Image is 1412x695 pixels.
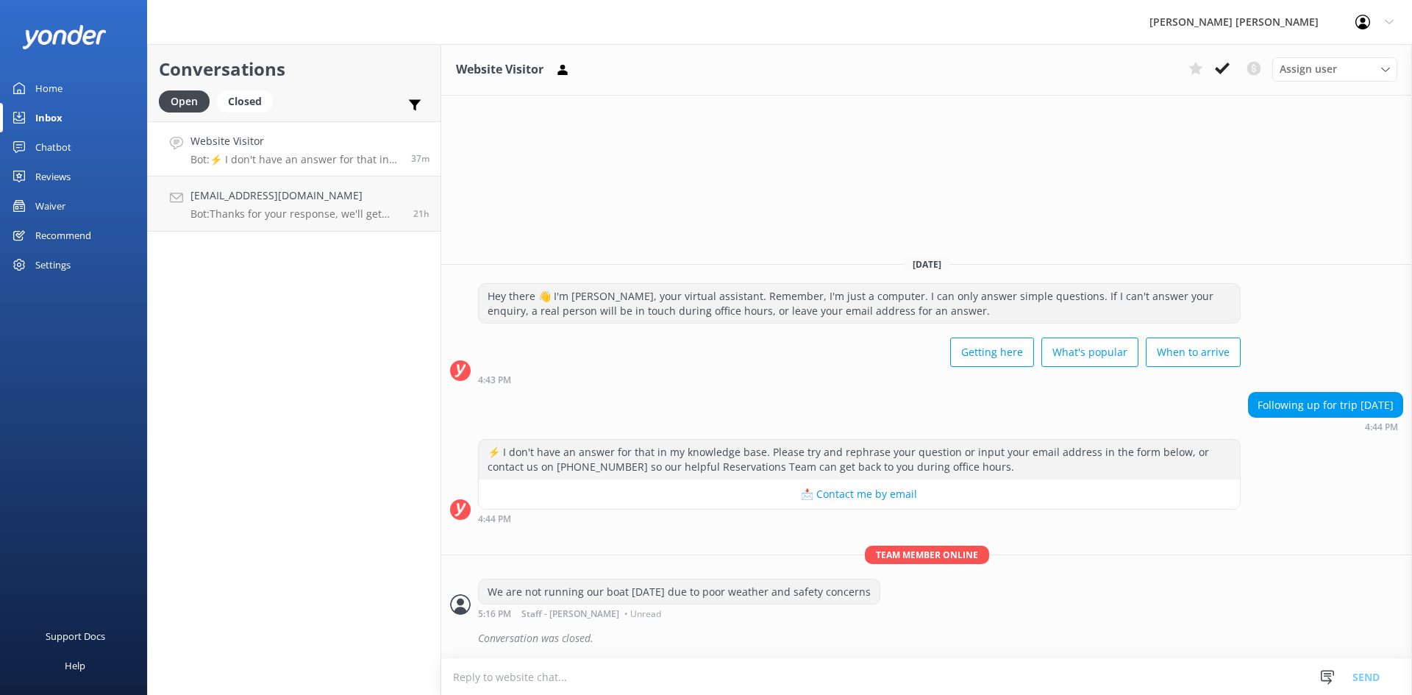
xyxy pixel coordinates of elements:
[413,207,429,220] span: Sep 19 2025 07:35pm (UTC +12:00) Pacific/Auckland
[1146,338,1241,367] button: When to arrive
[217,90,273,113] div: Closed
[478,513,1241,524] div: Sep 20 2025 04:44pm (UTC +12:00) Pacific/Auckland
[159,55,429,83] h2: Conversations
[35,191,65,221] div: Waiver
[411,152,429,165] span: Sep 20 2025 04:44pm (UTC +12:00) Pacific/Auckland
[35,103,63,132] div: Inbox
[478,515,511,524] strong: 4:44 PM
[190,133,400,149] h4: Website Visitor
[456,60,543,79] h3: Website Visitor
[479,440,1240,479] div: ⚡ I don't have an answer for that in my knowledge base. Please try and rephrase your question or ...
[1248,421,1403,432] div: Sep 20 2025 04:44pm (UTC +12:00) Pacific/Auckland
[35,162,71,191] div: Reviews
[190,153,400,166] p: Bot: ⚡ I don't have an answer for that in my knowledge base. Please try and rephrase your questio...
[478,374,1241,385] div: Sep 20 2025 04:43pm (UTC +12:00) Pacific/Auckland
[159,93,217,109] a: Open
[950,338,1034,367] button: Getting here
[478,610,511,619] strong: 5:16 PM
[35,132,71,162] div: Chatbot
[22,25,107,49] img: yonder-white-logo.png
[478,608,880,619] div: Sep 20 2025 05:16pm (UTC +12:00) Pacific/Auckland
[190,188,402,204] h4: [EMAIL_ADDRESS][DOMAIN_NAME]
[624,610,661,619] span: • Unread
[865,546,989,564] span: Team member online
[1041,338,1138,367] button: What's popular
[148,177,441,232] a: [EMAIL_ADDRESS][DOMAIN_NAME]Bot:Thanks for your response, we'll get back to you as soon as we can...
[1365,423,1398,432] strong: 4:44 PM
[1280,61,1337,77] span: Assign user
[479,580,880,605] div: We are not running our boat [DATE] due to poor weather and safety concerns
[1249,393,1402,418] div: Following up for trip [DATE]
[904,258,950,271] span: [DATE]
[35,221,91,250] div: Recommend
[35,250,71,279] div: Settings
[190,207,402,221] p: Bot: Thanks for your response, we'll get back to you as soon as we can during opening hours.
[159,90,210,113] div: Open
[46,621,105,651] div: Support Docs
[478,626,1403,651] div: Conversation was closed.
[65,651,85,680] div: Help
[35,74,63,103] div: Home
[1272,57,1397,81] div: Assign User
[217,93,280,109] a: Closed
[479,480,1240,509] button: 📩 Contact me by email
[450,626,1403,651] div: 2025-09-20T05:16:42.406
[521,610,619,619] span: Staff - [PERSON_NAME]
[148,121,441,177] a: Website VisitorBot:⚡ I don't have an answer for that in my knowledge base. Please try and rephras...
[479,284,1240,323] div: Hey there 👋 I'm [PERSON_NAME], your virtual assistant. Remember, I'm just a computer. I can only ...
[478,376,511,385] strong: 4:43 PM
